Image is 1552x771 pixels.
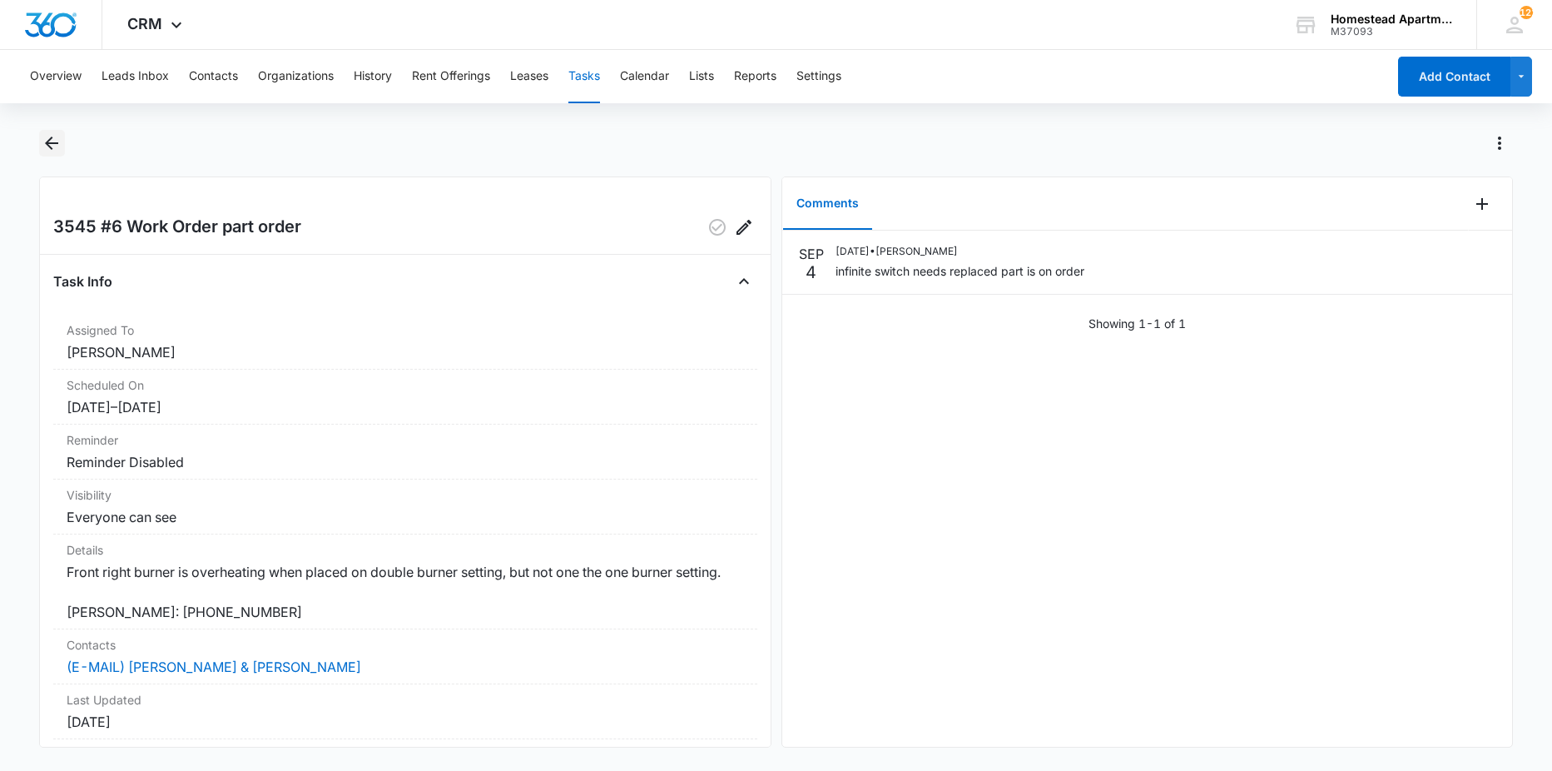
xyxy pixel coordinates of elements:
button: Organizations [258,50,334,103]
p: infinite switch needs replaced part is on order [836,262,1084,280]
button: Leads Inbox [102,50,169,103]
span: 121 [1520,6,1533,19]
dt: Contacts [67,636,744,654]
button: Edit [731,214,757,241]
span: CRM [127,15,162,32]
div: DetailsFront right burner is overheating when placed on double burner setting, but not one the on... [53,535,757,629]
button: Rent Offerings [412,50,490,103]
p: SEP [799,244,824,264]
dt: Reminder [67,431,744,449]
button: Actions [1486,130,1513,157]
button: Reports [734,50,776,103]
dt: Visibility [67,486,744,504]
button: Settings [796,50,841,103]
dt: Last Updated [67,691,744,709]
dd: [DATE] [67,712,744,732]
div: account id [1331,26,1452,37]
p: Showing 1-1 of 1 [1088,315,1186,332]
div: ReminderReminder Disabled [53,425,757,480]
h4: Task Info [53,271,112,291]
dd: Reminder Disabled [67,452,744,472]
h2: 3545 #6 Work Order part order [53,214,301,241]
button: Add Contact [1398,57,1510,97]
button: Close [731,268,757,295]
dd: Front right burner is overheating when placed on double burner setting, but not one the one burne... [67,562,744,622]
button: Calendar [620,50,669,103]
button: Back [39,130,65,157]
div: account name [1331,12,1452,26]
button: Contacts [189,50,238,103]
p: 4 [806,264,816,281]
button: History [354,50,392,103]
button: Lists [689,50,714,103]
a: (E-MAIL) [PERSON_NAME] & [PERSON_NAME] [67,659,361,675]
dt: Scheduled On [67,376,744,394]
div: Assigned To[PERSON_NAME] [53,315,757,370]
button: Comments [783,178,872,230]
dd: [PERSON_NAME] [67,342,744,362]
div: Contacts(E-MAIL) [PERSON_NAME] & [PERSON_NAME] [53,629,757,684]
button: Add Comment [1469,191,1495,217]
p: [DATE] • [PERSON_NAME] [836,244,1084,259]
dd: [DATE] – [DATE] [67,397,744,417]
button: Leases [510,50,548,103]
button: Overview [30,50,82,103]
div: Scheduled On[DATE]–[DATE] [53,370,757,425]
div: VisibilityEveryone can see [53,480,757,535]
dd: Everyone can see [67,507,744,527]
dt: Created On [67,746,744,764]
dt: Assigned To [67,321,744,339]
div: Last Updated[DATE] [53,684,757,739]
button: Tasks [568,50,600,103]
dt: Details [67,541,744,559]
div: notifications count [1520,6,1533,19]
